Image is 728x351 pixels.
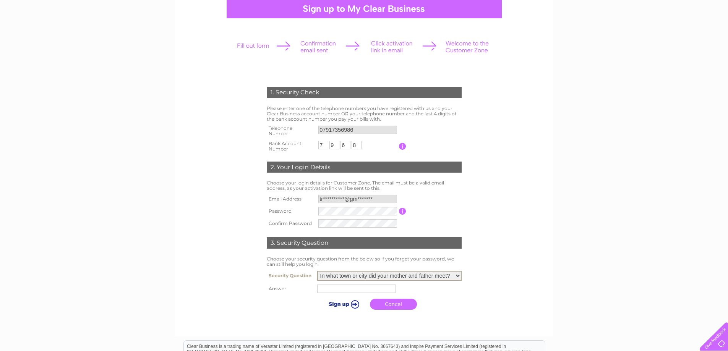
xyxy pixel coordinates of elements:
[584,4,637,13] a: 0333 014 3131
[265,123,317,139] th: Telephone Number
[267,87,462,98] div: 1. Security Check
[689,32,700,38] a: Blog
[265,283,315,295] th: Answer
[662,32,684,38] a: Telecoms
[265,193,317,205] th: Email Address
[265,205,317,217] th: Password
[265,269,315,283] th: Security Question
[26,20,65,43] img: logo.png
[370,299,417,310] a: Cancel
[399,208,406,215] input: Information
[319,299,366,309] input: Submit
[267,162,462,173] div: 2. Your Login Details
[399,143,406,150] input: Information
[621,32,636,38] a: Water
[265,178,464,193] td: Choose your login details for Customer Zone. The email must be a valid email address, as your act...
[267,237,462,249] div: 3. Security Question
[265,217,317,230] th: Confirm Password
[265,254,464,269] td: Choose your security question from the below so if you forget your password, we can still help yo...
[184,4,545,37] div: Clear Business is a trading name of Verastar Limited (registered in [GEOGRAPHIC_DATA] No. 3667643...
[265,139,317,154] th: Bank Account Number
[705,32,723,38] a: Contact
[640,32,657,38] a: Energy
[265,104,464,123] td: Please enter one of the telephone numbers you have registered with us and your Clear Business acc...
